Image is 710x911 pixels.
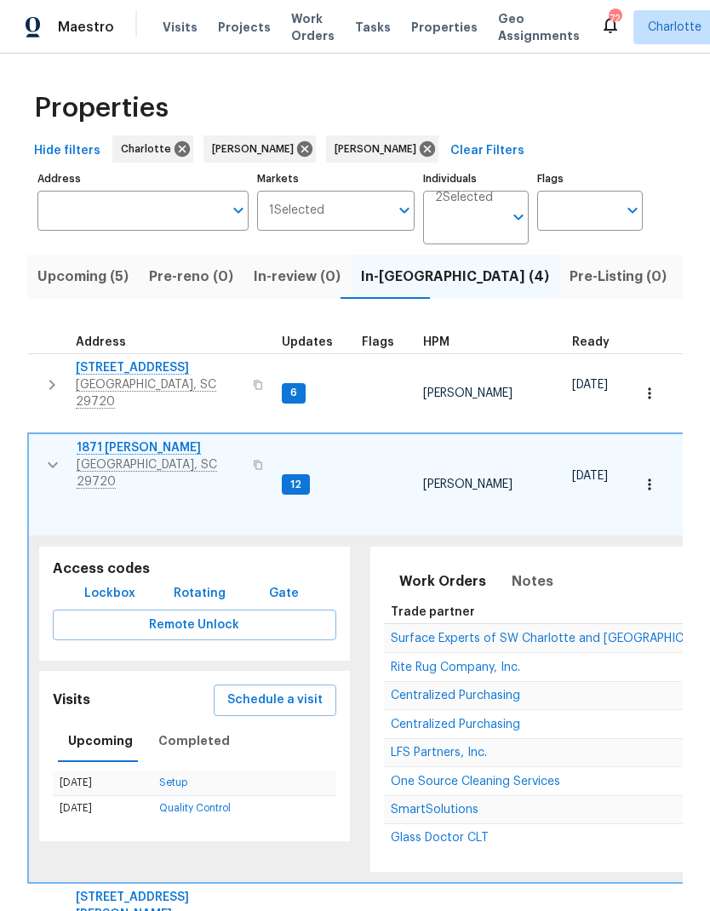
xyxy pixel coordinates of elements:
[283,478,308,492] span: 12
[37,265,129,289] span: Upcoming (5)
[174,583,226,604] span: Rotating
[34,140,100,162] span: Hide filters
[572,336,610,348] span: Ready
[34,100,169,117] span: Properties
[53,610,336,641] button: Remote Unlock
[391,747,487,759] span: LFS Partners, Inc.
[392,198,416,222] button: Open
[53,795,152,821] td: [DATE]
[163,19,198,36] span: Visits
[37,174,249,184] label: Address
[167,578,232,610] button: Rotating
[77,578,142,610] button: Lockbox
[254,265,341,289] span: In-review (0)
[435,191,493,205] span: 2 Selected
[423,336,449,348] span: HPM
[391,748,487,758] a: LFS Partners, Inc.
[257,578,312,610] button: Gate
[423,174,529,184] label: Individuals
[53,560,336,578] h5: Access codes
[335,140,423,158] span: [PERSON_NAME]
[572,379,608,391] span: [DATE]
[27,135,107,167] button: Hide filters
[391,776,560,787] a: One Source Cleaning Services
[648,19,701,36] span: Charlotte
[399,570,486,593] span: Work Orders
[212,140,301,158] span: [PERSON_NAME]
[53,691,90,709] h5: Visits
[391,662,520,673] a: Rite Rug Company, Inc.
[391,690,520,701] a: Centralized Purchasing
[423,387,512,399] span: [PERSON_NAME]
[450,140,524,162] span: Clear Filters
[58,19,114,36] span: Maestro
[498,10,580,44] span: Geo Assignments
[282,336,333,348] span: Updates
[149,265,233,289] span: Pre-reno (0)
[572,336,625,348] div: Earliest renovation start date (first business day after COE or Checkout)
[391,606,475,618] span: Trade partner
[391,719,520,730] a: Centralized Purchasing
[264,583,305,604] span: Gate
[355,21,391,33] span: Tasks
[121,140,178,158] span: Charlotte
[572,470,608,482] span: [DATE]
[218,19,271,36] span: Projects
[411,19,478,36] span: Properties
[507,205,530,229] button: Open
[391,832,489,844] span: Glass Doctor CLT
[423,478,512,490] span: [PERSON_NAME]
[391,662,520,673] span: Rite Rug Company, Inc.
[257,174,415,184] label: Markets
[570,265,667,289] span: Pre-Listing (0)
[203,135,316,163] div: [PERSON_NAME]
[537,174,643,184] label: Flags
[53,771,152,796] td: [DATE]
[609,10,621,27] div: 72
[76,336,126,348] span: Address
[362,336,394,348] span: Flags
[391,805,478,815] a: SmartSolutions
[621,198,644,222] button: Open
[326,135,438,163] div: [PERSON_NAME]
[361,265,549,289] span: In-[GEOGRAPHIC_DATA] (4)
[214,685,336,716] button: Schedule a visit
[227,690,323,711] span: Schedule a visit
[66,615,323,636] span: Remote Unlock
[226,198,250,222] button: Open
[68,731,133,752] span: Upcoming
[444,135,531,167] button: Clear Filters
[112,135,193,163] div: Charlotte
[159,803,231,813] a: Quality Control
[391,804,478,816] span: SmartSolutions
[512,570,553,593] span: Notes
[269,203,324,218] span: 1 Selected
[283,386,304,400] span: 6
[159,777,187,788] a: Setup
[291,10,335,44] span: Work Orders
[84,583,135,604] span: Lockbox
[391,833,489,843] a: Glass Doctor CLT
[158,731,230,752] span: Completed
